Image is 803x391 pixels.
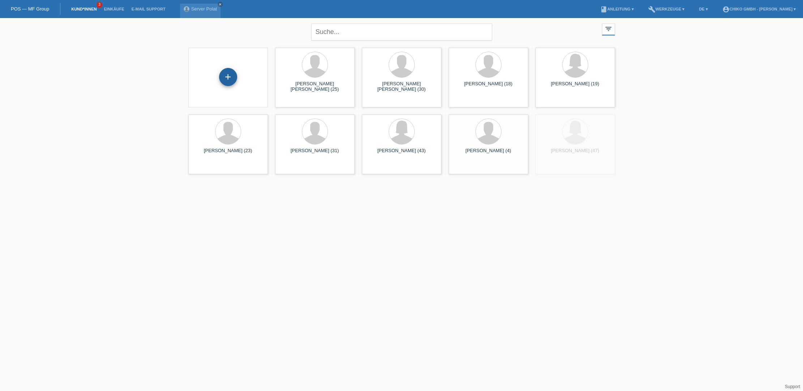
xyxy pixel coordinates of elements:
[100,7,128,11] a: Einkäufe
[128,7,169,11] a: E-Mail Support
[722,6,730,13] i: account_circle
[194,148,262,159] div: [PERSON_NAME] (23)
[645,7,688,11] a: buildWerkzeuge ▾
[281,148,349,159] div: [PERSON_NAME] (31)
[11,6,49,12] a: POS — MF Group
[218,2,223,7] a: close
[68,7,100,11] a: Kund*innen
[695,7,711,11] a: DE ▾
[605,25,612,33] i: filter_list
[311,23,492,40] input: Suche...
[219,71,237,83] div: Kund*in hinzufügen
[281,81,349,93] div: [PERSON_NAME] [PERSON_NAME] (25)
[454,81,522,93] div: [PERSON_NAME] (18)
[368,81,436,93] div: [PERSON_NAME] [PERSON_NAME] (30)
[541,148,609,159] div: [PERSON_NAME] (47)
[191,6,217,12] a: Server Polat
[648,6,655,13] i: build
[541,81,609,93] div: [PERSON_NAME] (19)
[597,7,637,11] a: bookAnleitung ▾
[97,2,102,8] span: 3
[719,7,799,11] a: account_circleChiko GmbH - [PERSON_NAME] ▾
[600,6,607,13] i: book
[785,384,800,389] a: Support
[218,3,222,6] i: close
[454,148,522,159] div: [PERSON_NAME] (4)
[368,148,436,159] div: [PERSON_NAME] (43)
